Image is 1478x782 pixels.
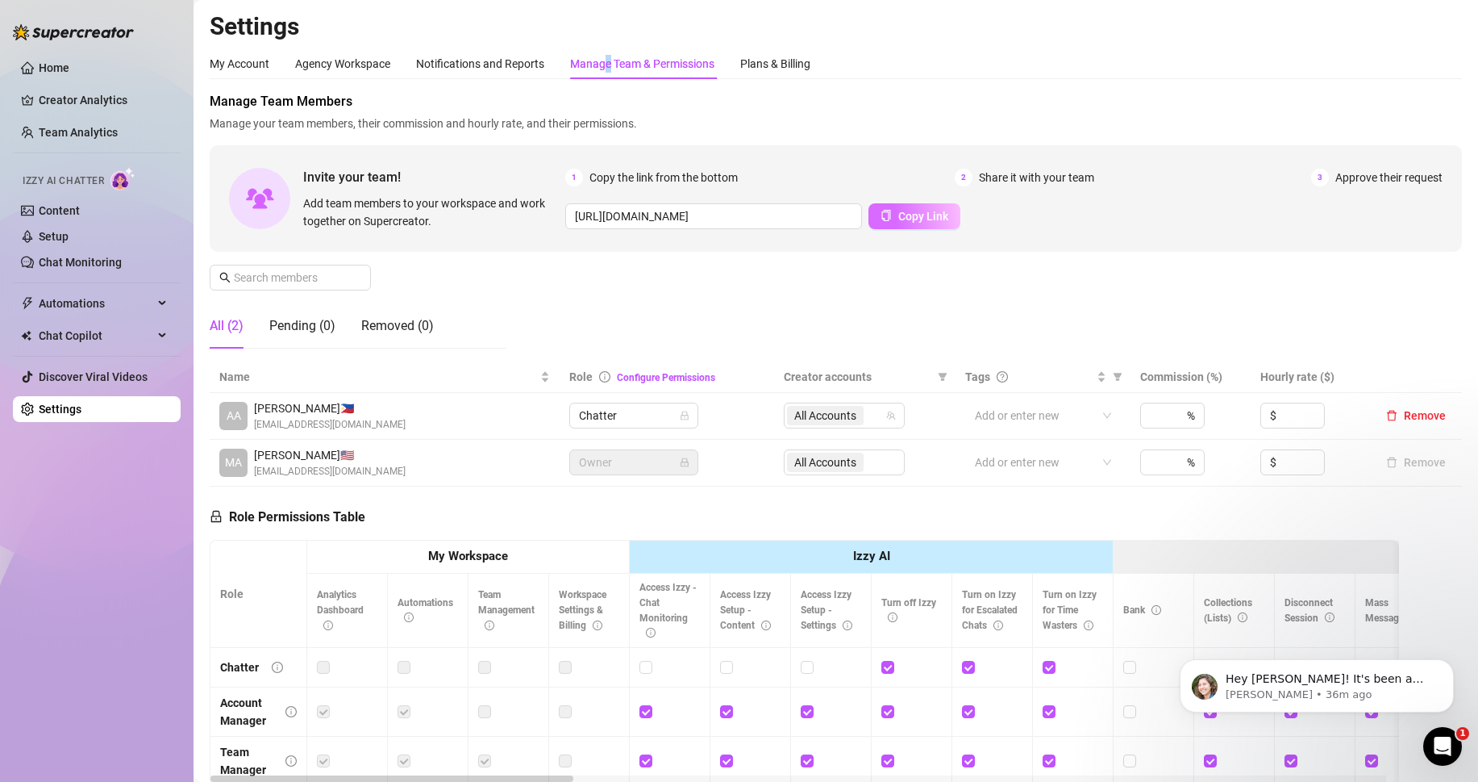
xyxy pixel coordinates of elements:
span: [EMAIL_ADDRESS][DOMAIN_NAME] [254,417,406,433]
span: All Accounts [794,407,856,424]
span: Manage Team Members [210,92,1462,111]
span: Automations [398,597,453,624]
span: filter [935,365,951,389]
span: Copy the link from the bottom [589,169,738,186]
input: Search members [234,269,348,286]
span: 1 [1456,727,1469,740]
span: Share it with your team [979,169,1094,186]
h2: Settings [210,11,1462,42]
iframe: Intercom notifications message [1155,625,1478,738]
span: Access Izzy Setup - Content [720,589,771,631]
span: Creator accounts [784,368,931,386]
a: Chat Monitoring [39,256,122,269]
a: Settings [39,403,81,416]
button: Remove [1380,453,1452,472]
strong: My Workspace [428,549,508,563]
div: Removed (0) [361,316,434,336]
span: filter [1110,365,1126,389]
div: All (2) [210,316,244,336]
span: Name [219,368,537,386]
button: Copy Link [868,203,960,229]
a: Team Analytics [39,126,118,139]
th: Name [210,362,560,393]
span: Chat Copilot [39,323,153,349]
span: Turn on Izzy for Escalated Chats [962,589,1018,631]
span: search [219,272,231,283]
span: [PERSON_NAME] 🇵🇭 [254,399,406,417]
span: 2 [955,169,972,186]
span: filter [1113,372,1122,382]
span: Manage your team members, their commission and hourly rate, and their permissions. [210,115,1462,132]
span: team [886,411,896,420]
span: Collections (Lists) [1204,597,1252,624]
span: Owner [579,450,689,475]
strong: Izzy AI [853,549,890,563]
span: Mass Message [1365,597,1420,624]
span: copy [881,210,892,221]
div: Chatter [220,659,259,676]
span: Automations [39,291,153,316]
span: Tags [965,368,990,386]
span: Disconnect Session [1284,597,1334,624]
img: Chat Copilot [21,330,31,341]
span: info-circle [646,628,656,638]
span: Remove [1404,409,1446,422]
span: lock [680,458,689,467]
span: info-circle [272,662,283,673]
span: [PERSON_NAME] 🇺🇸 [254,446,406,464]
span: 3 [1311,169,1329,186]
span: Izzy AI Chatter [23,174,104,189]
div: My Account [210,55,269,73]
a: Configure Permissions [617,372,715,383]
iframe: Intercom live chat [1423,727,1462,766]
span: info-circle [761,621,771,630]
span: info-circle [1325,613,1334,622]
div: Plans & Billing [740,55,810,73]
span: info-circle [593,621,602,630]
span: [EMAIL_ADDRESS][DOMAIN_NAME] [254,464,406,479]
span: Bank [1123,604,1161,616]
span: Role [569,370,593,383]
a: Home [39,61,69,74]
span: info-circle [888,613,897,622]
img: AI Chatter [110,167,135,190]
span: info-circle [599,371,610,383]
span: 1 [565,169,583,186]
a: Discover Viral Videos [39,370,148,383]
span: thunderbolt [21,297,34,310]
a: Content [39,204,80,217]
span: info-circle [993,621,1003,630]
span: Team Management [478,589,535,631]
span: Chatter [579,404,689,428]
span: Invite your team! [303,167,565,187]
span: info-circle [843,621,852,630]
span: Approve their request [1335,169,1443,186]
span: lock [680,411,689,420]
span: info-circle [485,621,494,630]
div: Manage Team & Permissions [570,55,714,73]
div: Team Manager [220,743,273,779]
span: info-circle [1151,605,1161,615]
a: Creator Analytics [39,87,168,113]
span: Analytics Dashboard [317,589,364,631]
div: Pending (0) [269,316,335,336]
span: info-circle [285,706,297,717]
span: Add team members to your workspace and work together on Supercreator. [303,194,559,230]
span: info-circle [323,621,333,630]
div: Agency Workspace [295,55,390,73]
span: Turn on Izzy for Time Wasters [1043,589,1097,631]
span: info-circle [404,613,414,622]
span: Access Izzy - Chat Monitoring [639,582,697,639]
th: Commission (%) [1130,362,1250,393]
span: MA [225,454,242,471]
span: Access Izzy Setup - Settings [801,589,852,631]
span: info-circle [285,755,297,767]
th: Hourly rate ($) [1251,362,1370,393]
div: Notifications and Reports [416,55,544,73]
span: info-circle [1238,613,1247,622]
span: All Accounts [787,406,864,425]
